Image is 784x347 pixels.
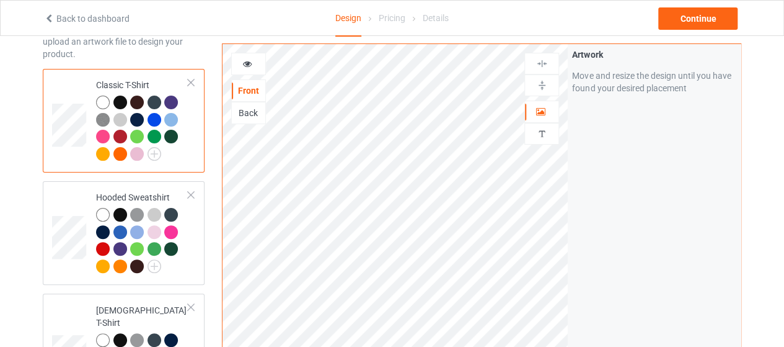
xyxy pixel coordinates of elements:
[335,1,361,37] div: Design
[536,79,548,91] img: svg%3E%0A
[96,113,110,127] img: heather_texture.png
[43,23,205,60] div: Select colors for each of the products and upload an artwork file to design your product.
[572,70,736,94] div: Move and resize the design until you have found your desired placement
[96,191,188,272] div: Hooded Sweatshirt
[536,128,548,140] img: svg%3E%0A
[658,7,738,30] div: Continue
[148,147,161,161] img: svg+xml;base64,PD94bWwgdmVyc2lvbj0iMS4wIiBlbmNvZGluZz0iVVRGLTgiPz4KPHN2ZyB3aWR0aD0iMjJweCIgaGVpZ2...
[96,79,188,160] div: Classic T-Shirt
[43,69,205,173] div: Classic T-Shirt
[572,48,736,61] div: Artwork
[148,259,161,273] img: svg+xml;base64,PD94bWwgdmVyc2lvbj0iMS4wIiBlbmNvZGluZz0iVVRGLTgiPz4KPHN2ZyB3aWR0aD0iMjJweCIgaGVpZ2...
[232,84,265,97] div: Front
[536,58,548,70] img: svg%3E%0A
[379,1,405,35] div: Pricing
[232,107,265,119] div: Back
[43,181,205,285] div: Hooded Sweatshirt
[423,1,449,35] div: Details
[44,14,130,24] a: Back to dashboard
